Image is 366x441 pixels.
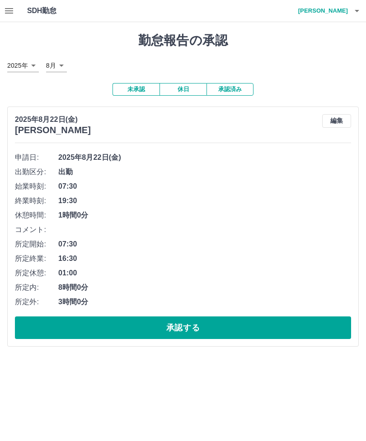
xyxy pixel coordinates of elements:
[58,195,351,206] span: 19:30
[206,83,253,96] button: 承認済み
[15,114,91,125] p: 2025年8月22日(金)
[15,167,58,177] span: 出勤区分:
[15,210,58,221] span: 休憩時間:
[58,282,351,293] span: 8時間0分
[7,59,39,72] div: 2025年
[58,253,351,264] span: 16:30
[58,239,351,250] span: 07:30
[7,33,359,48] h1: 勤怠報告の承認
[15,152,58,163] span: 申請日:
[113,83,160,96] button: 未承認
[15,316,351,339] button: 承認する
[322,114,351,128] button: 編集
[15,253,58,264] span: 所定終業:
[15,224,58,235] span: コメント:
[46,59,67,72] div: 8月
[15,297,58,307] span: 所定外:
[15,195,58,206] span: 終業時刻:
[15,239,58,250] span: 所定開始:
[15,125,91,135] h3: [PERSON_NAME]
[15,181,58,192] span: 始業時刻:
[58,152,351,163] span: 2025年8月22日(金)
[15,268,58,279] span: 所定休憩:
[160,83,206,96] button: 休日
[58,181,351,192] span: 07:30
[58,297,351,307] span: 3時間0分
[58,268,351,279] span: 01:00
[15,282,58,293] span: 所定内:
[58,167,351,177] span: 出勤
[58,210,351,221] span: 1時間0分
